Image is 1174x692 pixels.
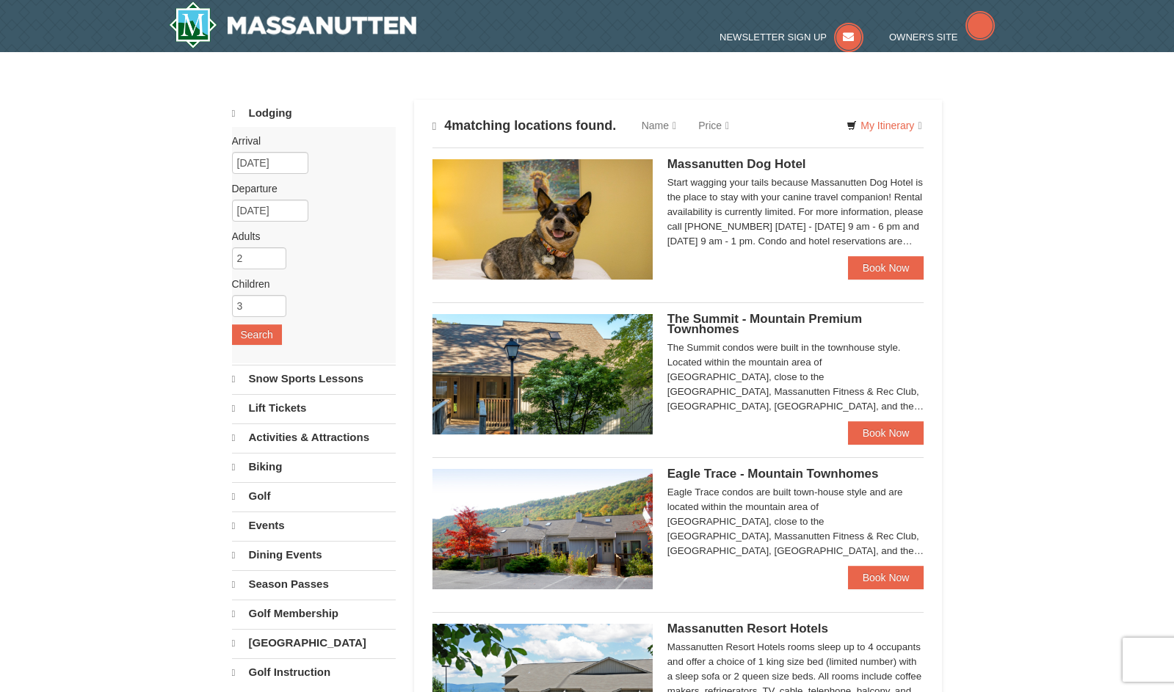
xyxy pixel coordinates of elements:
[667,157,806,171] span: Massanutten Dog Hotel
[232,453,396,481] a: Biking
[848,421,924,445] a: Book Now
[232,365,396,393] a: Snow Sports Lessons
[631,111,687,140] a: Name
[667,467,879,481] span: Eagle Trace - Mountain Townhomes
[667,622,828,635] span: Massanutten Resort Hotels
[232,600,396,627] a: Golf Membership
[432,314,653,434] img: 19219034-1-0eee7e00.jpg
[232,100,396,127] a: Lodging
[232,324,282,345] button: Search
[667,340,924,414] div: The Summit condos were built in the townhouse style. Located within the mountain area of [GEOGRAP...
[169,1,417,48] img: Massanutten Resort Logo
[848,566,924,589] a: Book Now
[720,32,827,43] span: Newsletter Sign Up
[232,629,396,657] a: [GEOGRAPHIC_DATA]
[667,175,924,249] div: Start wagging your tails because Massanutten Dog Hotel is the place to stay with your canine trav...
[432,159,653,280] img: 27428181-5-81c892a3.jpg
[432,469,653,589] img: 19218983-1-9b289e55.jpg
[232,229,385,244] label: Adults
[667,312,862,336] span: The Summit - Mountain Premium Townhomes
[232,134,385,148] label: Arrival
[232,482,396,510] a: Golf
[232,277,385,291] label: Children
[837,114,931,136] a: My Itinerary
[232,181,385,196] label: Departure
[720,32,863,43] a: Newsletter Sign Up
[232,658,396,686] a: Golf Instruction
[687,111,740,140] a: Price
[444,118,452,133] span: 4
[848,256,924,280] a: Book Now
[889,32,958,43] span: Owner's Site
[232,511,396,539] a: Events
[667,485,924,558] div: Eagle Trace condos are built town-house style and are located within the mountain area of [GEOGRA...
[232,570,396,598] a: Season Passes
[232,423,396,451] a: Activities & Attractions
[232,394,396,422] a: Lift Tickets
[889,32,995,43] a: Owner's Site
[232,541,396,569] a: Dining Events
[169,1,417,48] a: Massanutten Resort
[432,118,617,134] h4: matching locations found.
